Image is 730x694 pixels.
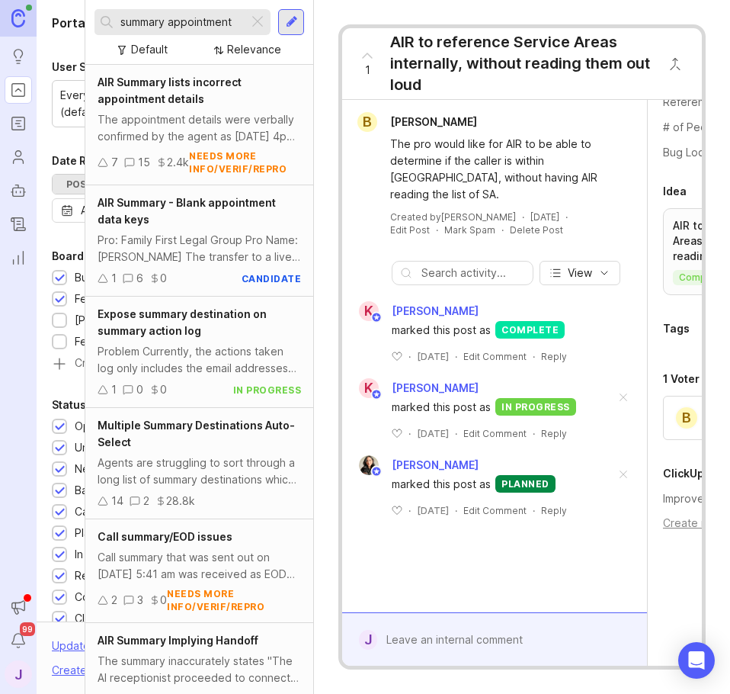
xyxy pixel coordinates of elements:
[52,58,126,76] div: User Segment
[371,466,383,477] img: member badge
[138,154,150,171] div: 15
[541,504,567,517] div: Reply
[350,378,483,398] a: K[PERSON_NAME]
[392,322,491,339] span: marked this post as
[53,175,113,194] div: Posts
[679,271,723,284] p: complete
[5,210,32,238] a: Changelog
[160,270,167,287] div: 0
[444,223,495,236] button: Mark Spam
[52,662,171,679] div: Create new saved filter
[52,638,134,662] div: Update ' Default '
[98,634,258,647] span: AIR Summary Implying Handoff
[495,321,565,339] div: complete
[5,660,32,688] button: J
[98,307,267,337] span: Expose summary destination on summary action log
[75,525,116,541] div: Planned
[52,358,173,371] a: Create board
[98,196,276,226] span: AIR Summary - Blank appointment data keys
[678,642,715,679] div: Open Intercom Messenger
[390,210,516,223] div: Created by [PERSON_NAME]
[167,154,189,171] div: 2.4k
[463,350,527,363] div: Edit Comment
[85,519,313,623] a: Call summary/EOD issuesCall summary that was sent out on [DATE] 5:41 am was received as EOD on [D...
[75,482,116,499] div: Backlog
[85,65,313,185] a: AIR Summary lists incorrect appointment detailsThe appointment details were verbally confirmed by...
[120,14,242,31] input: Search...
[350,455,483,475] a: Ysabelle Eugenio[PERSON_NAME]
[75,312,141,329] div: [PERSON_NAME] (Public)
[166,493,195,509] div: 28.8k
[136,270,143,287] div: 6
[495,398,576,416] div: in progress
[390,115,477,128] span: [PERSON_NAME]
[392,380,479,397] span: [PERSON_NAME]
[131,41,168,58] div: Default
[359,301,379,321] div: K
[348,112,489,132] a: B[PERSON_NAME]
[98,232,301,265] div: Pro: Family First Legal Group Pro Name: [PERSON_NAME] The transfer to a live agent was unsuccessf...
[98,549,301,583] div: Call summary that was sent out on [DATE] 5:41 am was received as EOD on [DATE] 1:41 pm
[390,223,430,236] div: Edit Post
[365,62,370,79] span: 1
[392,457,479,474] span: [PERSON_NAME]
[75,333,138,350] div: Feature Board Sandbox [DATE]
[98,343,301,377] div: Problem Currently, the actions taken log only includes the email addresses the summary was sent t...
[463,427,527,440] div: Edit Comment
[75,589,124,606] div: Complete
[5,244,32,271] a: Reporting
[392,399,491,416] span: marked this post as
[75,610,110,627] div: Closed
[75,461,165,477] div: Needs More Info/verif/repro
[541,350,567,363] div: Reply
[495,475,556,493] div: planned
[5,76,32,104] a: Portal
[98,76,242,105] span: AIR Summary lists incorrect appointment details
[5,43,32,70] a: Ideas
[660,49,690,79] button: Close button
[52,396,86,414] div: Status
[568,265,592,281] span: View
[75,439,146,456] div: Under Review
[533,350,535,363] div: ·
[455,427,457,440] div: ·
[52,14,88,32] h1: Portal
[98,530,232,543] span: Call summary/EOD issues
[539,261,620,285] button: View
[60,87,151,120] div: Everyone (default)
[408,504,411,517] div: ·
[408,350,411,363] div: ·
[533,427,535,440] div: ·
[421,265,525,281] input: Search activity...
[167,587,301,613] div: needs more info/verif/repro
[463,504,527,517] div: Edit Comment
[663,320,690,338] div: Tags
[392,476,491,493] span: marked this post as
[408,427,411,440] div: ·
[75,503,127,520] div: Candidate
[111,592,117,609] div: 2
[390,31,652,95] div: AIR to reference Service Areas internally, without reading them out loud
[350,301,483,321] a: K[PERSON_NAME]
[5,627,32,654] button: Notifications
[510,223,563,236] div: Delete Post
[522,210,524,223] div: ·
[11,9,25,27] img: Canny Home
[137,592,143,609] div: 3
[20,622,35,636] span: 99
[359,378,379,398] div: K
[52,152,114,170] div: Date Range
[98,111,301,145] div: The appointment details were verbally confirmed by the agent as [DATE] 4pm. The AIR Summary inclu...
[111,493,123,509] div: 14
[98,455,301,488] div: Agents are struggling to sort through a long list of summary destinations which is causing summar...
[501,223,504,236] div: ·
[359,630,377,650] div: J
[357,112,377,132] div: B
[75,567,165,584] div: Recently Released
[541,427,567,440] div: Reply
[436,223,438,236] div: ·
[565,210,568,223] div: ·
[85,408,313,519] a: Multiple Summary Destinations Auto-SelectAgents are struggling to sort through a long list of sum...
[227,41,281,58] div: Relevance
